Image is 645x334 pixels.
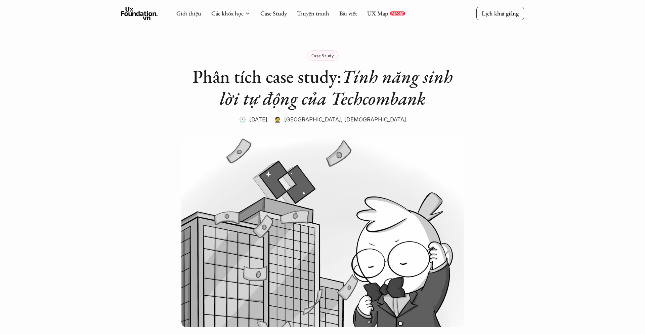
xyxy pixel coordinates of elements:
a: Truyện tranh [297,9,329,17]
p: Case Study [311,53,334,58]
a: REPORT [390,11,405,15]
p: , [DEMOGRAPHIC_DATA] [341,114,406,124]
a: Các khóa học [211,9,244,17]
p: 🧑‍🎓 [GEOGRAPHIC_DATA] [274,114,341,124]
a: Case Study [260,9,287,17]
p: REPORT [391,11,404,15]
a: Bài viết [339,9,357,17]
p: 🕔 [DATE] [239,114,267,124]
a: UX Map [367,9,388,17]
p: Lịch khai giảng [482,9,519,17]
em: Tính năng sinh lời tự động của Techcombank [220,65,457,110]
a: Lịch khai giảng [476,7,524,20]
a: Giới thiệu [176,9,201,17]
h1: Phân tích case study: [188,66,457,109]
